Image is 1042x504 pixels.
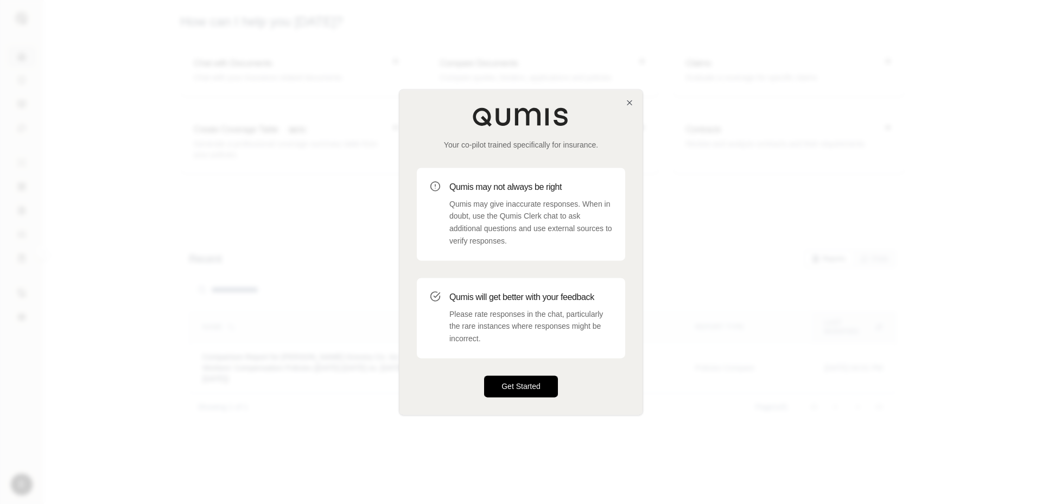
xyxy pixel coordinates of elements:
[449,308,612,345] p: Please rate responses in the chat, particularly the rare instances where responses might be incor...
[484,375,558,397] button: Get Started
[449,181,612,194] h3: Qumis may not always be right
[449,198,612,247] p: Qumis may give inaccurate responses. When in doubt, use the Qumis Clerk chat to ask additional qu...
[449,291,612,304] h3: Qumis will get better with your feedback
[472,107,570,126] img: Qumis Logo
[417,139,625,150] p: Your co-pilot trained specifically for insurance.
